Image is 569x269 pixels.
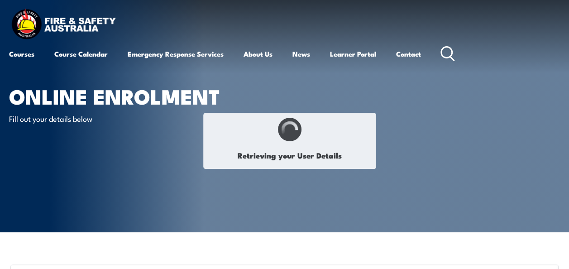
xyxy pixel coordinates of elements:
a: Learner Portal [330,43,376,65]
a: Courses [9,43,34,65]
p: Fill out your details below [9,113,174,124]
a: Contact [396,43,421,65]
a: About Us [244,43,273,65]
a: Emergency Response Services [128,43,224,65]
a: News [292,43,310,65]
h1: Online Enrolment [9,87,233,105]
h1: Retrieving your User Details [208,146,371,164]
a: Course Calendar [54,43,108,65]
